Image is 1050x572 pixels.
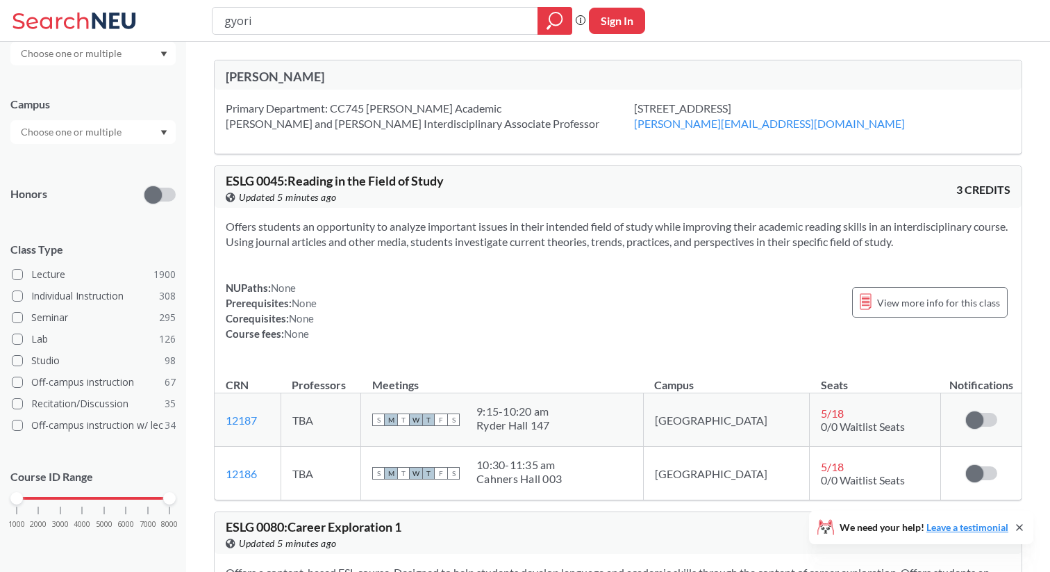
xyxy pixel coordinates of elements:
[10,120,176,144] div: Dropdown arrow
[447,414,460,426] span: S
[74,521,90,528] span: 4000
[159,332,176,347] span: 126
[226,467,257,480] a: 12186
[385,467,397,480] span: M
[292,297,317,309] span: None
[12,416,176,434] label: Off-campus instruction w/ lec
[476,472,562,486] div: Cahners Hall 003
[422,467,435,480] span: T
[397,467,410,480] span: T
[385,414,397,426] span: M
[840,523,1008,532] span: We need your help!
[410,467,422,480] span: W
[226,280,317,341] div: NUPaths: Prerequisites: Corequisites: Course fees:
[14,124,131,140] input: Choose one or multiple
[165,375,176,390] span: 67
[476,458,562,472] div: 10:30 - 11:35 am
[271,281,296,294] span: None
[10,42,176,65] div: Dropdown arrow
[289,312,314,325] span: None
[96,521,112,528] span: 5000
[447,467,460,480] span: S
[537,7,572,35] div: magnifying glass
[821,407,844,420] span: 5 / 18
[159,310,176,325] span: 295
[284,327,309,340] span: None
[12,373,176,391] label: Off-campus instruction
[159,288,176,304] span: 308
[435,414,447,426] span: F
[877,294,1000,311] span: View more info for this class
[226,219,1010,250] section: Offers students an opportunity to analyze important issues in their intended field of study while...
[547,11,563,31] svg: magnifying glass
[476,405,550,418] div: 9:15 - 10:20 am
[589,8,645,34] button: Sign In
[30,521,47,528] span: 2000
[165,396,176,411] span: 35
[476,418,550,432] div: Ryder Hall 147
[12,287,176,305] label: Individual Instruction
[821,473,905,487] span: 0/0 Waitlist Seats
[12,265,176,284] label: Lecture
[226,173,444,188] span: ESLG 0045 : Reading in the Field of Study
[52,521,69,528] span: 3000
[410,414,422,426] span: W
[117,521,134,528] span: 6000
[941,363,1022,393] th: Notifications
[12,309,176,327] label: Seminar
[140,521,156,528] span: 7000
[12,395,176,413] label: Recitation/Discussion
[226,519,401,534] span: ESLG 0080 : Career Exploration 1
[239,536,337,551] span: Updated 5 minutes ago
[372,467,385,480] span: S
[226,414,257,427] a: 12187
[821,420,905,433] span: 0/0 Waitlist Seats
[281,363,360,393] th: Professors
[8,521,25,528] span: 1000
[281,447,360,500] td: TBA
[10,97,176,112] div: Campus
[422,414,435,426] span: T
[14,45,131,62] input: Choose one or multiple
[226,101,634,131] div: Primary Department: CC745 [PERSON_NAME] Academic [PERSON_NAME] and [PERSON_NAME] Interdisciplinar...
[161,521,178,528] span: 8000
[165,353,176,368] span: 98
[397,414,410,426] span: T
[153,267,176,282] span: 1900
[12,330,176,348] label: Lab
[810,363,941,393] th: Seats
[226,377,249,393] div: CRN
[160,51,167,57] svg: Dropdown arrow
[372,414,385,426] span: S
[634,101,940,131] div: [STREET_ADDRESS]
[281,393,360,447] td: TBA
[12,352,176,370] label: Studio
[643,363,809,393] th: Campus
[821,460,844,473] span: 5 / 18
[160,130,167,136] svg: Dropdown arrow
[435,467,447,480] span: F
[10,242,176,257] span: Class Type
[956,182,1010,197] span: 3 CREDITS
[634,117,905,130] a: [PERSON_NAME][EMAIL_ADDRESS][DOMAIN_NAME]
[165,418,176,433] span: 34
[223,9,528,33] input: Class, professor, course number, "phrase"
[10,186,47,202] p: Honors
[643,447,809,500] td: [GEOGRAPHIC_DATA]
[926,521,1008,533] a: Leave a testimonial
[361,363,644,393] th: Meetings
[239,190,337,205] span: Updated 5 minutes ago
[10,469,176,485] p: Course ID Range
[226,69,618,84] div: [PERSON_NAME]
[643,393,809,447] td: [GEOGRAPHIC_DATA]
